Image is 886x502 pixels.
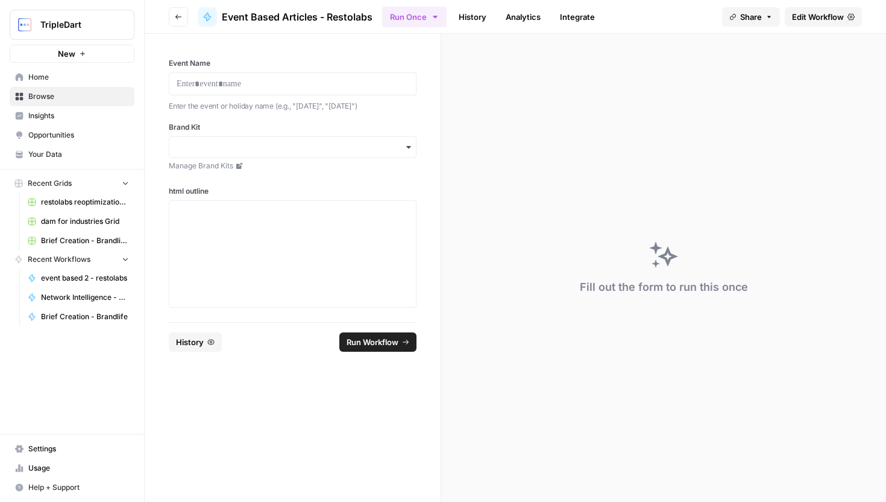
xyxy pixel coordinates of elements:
button: Share [722,7,780,27]
a: Network Intelligence - pseo- 1 [22,288,134,307]
a: Opportunities [10,125,134,145]
span: Usage [28,463,129,474]
span: Share [740,11,762,23]
span: Settings [28,443,129,454]
span: History [176,336,204,348]
span: Event Based Articles - Restolabs [222,10,372,24]
a: Manage Brand Kits [169,160,416,171]
button: Recent Workflows [10,250,134,268]
a: Settings [10,439,134,459]
button: Help + Support [10,478,134,497]
a: event based 2 - restolabs [22,268,134,288]
button: History [169,332,222,352]
a: Home [10,68,134,87]
a: Brief Creation - Brandlife [22,307,134,326]
a: Event Based Articles - Restolabs [198,7,372,27]
button: Recent Grids [10,174,134,192]
span: event based 2 - restolabs [41,273,129,284]
span: Insights [28,110,129,121]
a: Usage [10,459,134,478]
a: Browse [10,87,134,106]
span: dam for industries Grid [41,216,129,227]
span: Browse [28,91,129,102]
span: Network Intelligence - pseo- 1 [41,292,129,303]
label: Brand Kit [169,122,416,133]
label: Event Name [169,58,416,69]
span: Opportunities [28,130,129,141]
span: New [58,48,75,60]
a: restolabs reoptimizations aug [22,192,134,212]
div: Fill out the form to run this once [580,279,748,296]
label: html outline [169,186,416,197]
span: Recent Grids [28,178,72,189]
a: Analytics [498,7,548,27]
p: Enter the event or holiday name (e.g., "[DATE]", "[DATE]") [169,100,416,112]
span: Brief Creation - Brandlife Grid [41,235,129,246]
span: restolabs reoptimizations aug [41,197,129,208]
span: Home [28,72,129,83]
span: Brief Creation - Brandlife [41,311,129,322]
span: Help + Support [28,482,129,493]
a: Brief Creation - Brandlife Grid [22,231,134,250]
button: New [10,45,134,63]
span: Run Workflow [347,336,398,348]
button: Run Workflow [339,332,416,352]
span: Your Data [28,149,129,160]
a: Edit Workflow [785,7,862,27]
a: Insights [10,106,134,125]
a: Your Data [10,145,134,164]
span: TripleDart [40,19,113,31]
a: History [451,7,494,27]
span: Edit Workflow [792,11,844,23]
img: TripleDart Logo [14,14,36,36]
button: Run Once [382,7,447,27]
a: dam for industries Grid [22,212,134,231]
a: Integrate [553,7,602,27]
span: Recent Workflows [28,254,90,265]
button: Workspace: TripleDart [10,10,134,40]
